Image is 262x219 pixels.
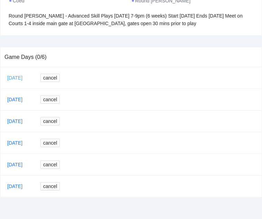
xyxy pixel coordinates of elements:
button: cancel [40,160,60,169]
button: cancel [40,182,60,190]
span: cancel [43,74,57,82]
span: cancel [43,182,57,190]
button: cancel [40,95,60,104]
span: cancel [43,161,57,168]
a: [DATE] [6,94,29,105]
button: cancel [40,139,60,147]
div: Round [PERSON_NAME] - Advanced Skill Plays [DATE] 7-9pm (6 weeks) Start [DATE] Ends [DATE] Meet o... [9,12,253,27]
span: cancel [43,96,57,103]
div: Game Days (0/6) [4,47,258,67]
span: cancel [43,117,57,125]
a: [DATE] [6,159,29,170]
a: [DATE] [6,138,29,148]
button: cancel [40,117,60,125]
a: [DATE] [6,73,29,83]
a: [DATE] [6,116,29,126]
span: cancel [43,139,57,147]
button: cancel [40,74,60,82]
a: [DATE] [6,181,29,191]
